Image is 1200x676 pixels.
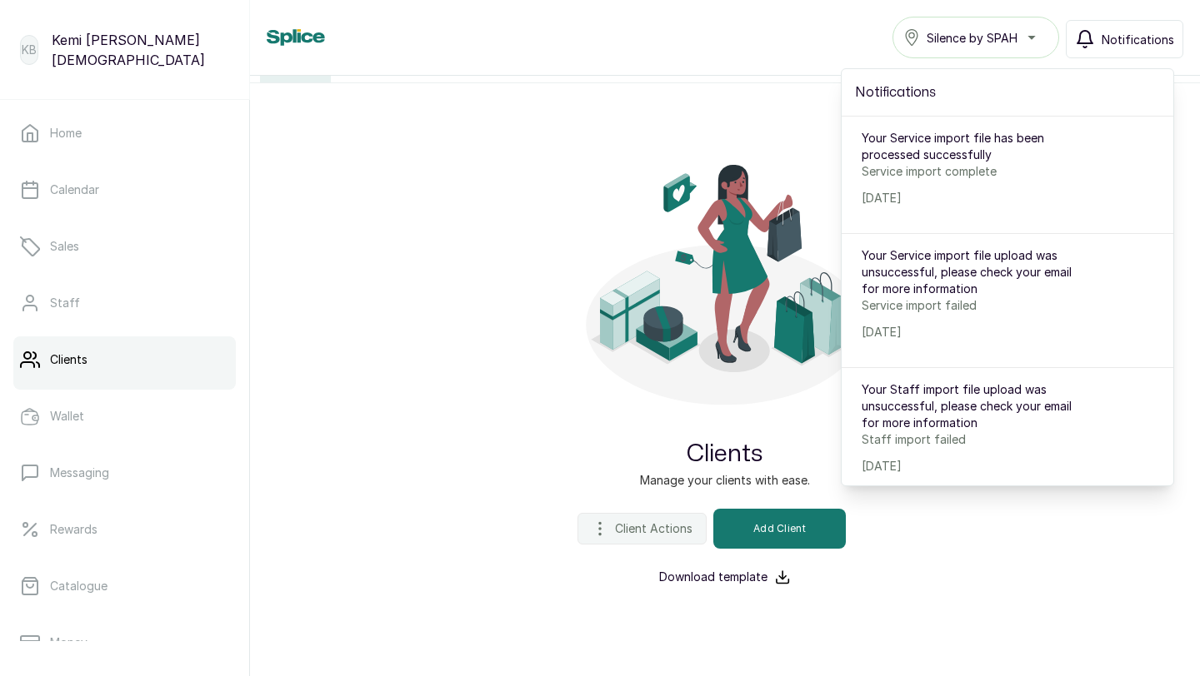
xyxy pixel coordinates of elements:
[862,381,1091,431] p: Your Staff import file upload was unsuccessful, please check your email for more information
[50,578,107,594] p: Catalogue
[50,181,99,198] p: Calendar
[862,431,1091,448] p: Staff import failed
[22,42,37,58] p: KB
[577,513,707,544] button: Client Actions
[892,17,1059,58] button: Silence by SPAH
[862,130,1091,163] p: Your Service import file has been processed successfully
[659,569,791,585] a: Download template
[640,471,810,489] p: Manage your clients with ease.
[50,238,79,255] p: Sales
[615,520,692,537] span: Client Actions
[862,190,1091,206] p: [DATE]
[862,324,1091,340] p: [DATE]
[13,450,236,496] a: Messaging
[50,351,87,368] p: Clients
[13,506,236,553] a: Rewards
[1102,31,1174,48] span: Notifications
[862,163,1091,180] p: Service import complete
[50,125,82,142] p: Home
[713,509,846,549] button: Add Client
[1066,20,1183,58] button: Notifications
[862,297,1091,314] p: Service import failed
[13,223,236,270] a: Sales
[13,619,236,666] a: Money
[50,521,97,538] p: Rewards
[13,110,236,157] a: Home
[52,30,229,70] p: Kemi [PERSON_NAME][DEMOGRAPHIC_DATA]
[927,29,1017,47] span: Silence by SPAH
[50,408,84,425] p: Wallet
[659,569,767,585] p: Download template
[862,247,1091,297] p: Your Service import file upload was unsuccessful, please check your email for more information
[13,393,236,440] a: Wallet
[13,563,236,609] a: Catalogue
[50,465,109,481] p: Messaging
[50,634,87,651] p: Money
[13,167,236,213] a: Calendar
[855,82,1160,102] h2: Notifications
[13,280,236,326] a: Staff
[50,295,80,311] p: Staff
[862,458,1091,475] p: [DATE]
[13,336,236,383] a: Clients
[687,438,763,471] h2: Clients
